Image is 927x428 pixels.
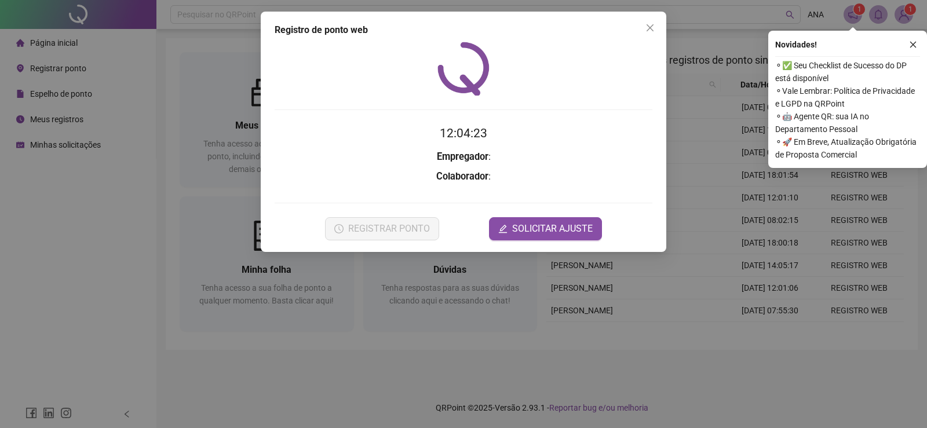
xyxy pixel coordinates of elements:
span: close [645,23,655,32]
span: edit [498,224,508,233]
button: REGISTRAR PONTO [325,217,439,240]
time: 12:04:23 [440,126,487,140]
span: Novidades ! [775,38,817,51]
span: ⚬ 🚀 Em Breve, Atualização Obrigatória de Proposta Comercial [775,136,920,161]
img: QRPoint [437,42,490,96]
span: close [909,41,917,49]
span: SOLICITAR AJUSTE [512,222,593,236]
h3: : [275,169,652,184]
div: Registro de ponto web [275,23,652,37]
span: ⚬ 🤖 Agente QR: sua IA no Departamento Pessoal [775,110,920,136]
button: Close [641,19,659,37]
strong: Empregador [437,151,488,162]
button: editSOLICITAR AJUSTE [489,217,602,240]
strong: Colaborador [436,171,488,182]
span: ⚬ Vale Lembrar: Política de Privacidade e LGPD na QRPoint [775,85,920,110]
h3: : [275,149,652,164]
span: ⚬ ✅ Seu Checklist de Sucesso do DP está disponível [775,59,920,85]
